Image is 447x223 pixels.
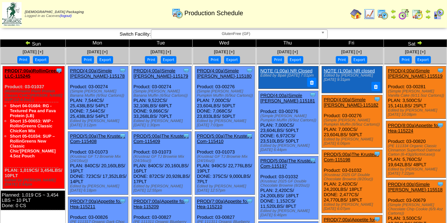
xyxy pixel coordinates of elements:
img: Tooltip [437,181,444,188]
div: Edited by [PERSON_NAME] [DATE] 3:12pm [70,119,128,127]
img: calendarprod.gif [172,7,183,19]
div: (Krusteaz GF TJ Brownie Mix (24/16oz)) [197,155,254,163]
img: arrowright.gif [425,14,431,20]
a: NOTE (1:00a) NR Closed [260,68,312,73]
a: PROD(8:00a)Appetite for Hea-115224 [388,123,439,133]
div: Edited by [PERSON_NAME] [DATE] 1:30pm [134,119,191,127]
img: Tooltip [437,122,444,129]
button: Export [161,56,177,64]
span: Logged in as Caceves [25,10,84,18]
div: (Simple [PERSON_NAME] Vanilla Cake (6/11.5oz Cartons)) [388,89,446,98]
td: Fri [319,40,383,47]
button: Print [145,56,157,64]
div: Product: 03-00820 PLAN: 5,760CS / 19,642LBS / 48PLT [386,121,446,178]
a: [DATE] [+] [87,49,107,54]
img: Tooltip [374,150,381,157]
button: Print [17,56,30,64]
div: Product: 03-01037 PLAN: 1,019CS / 3,454LBS / 10PLT [3,66,65,189]
img: arrowleft.gif [25,40,31,46]
td: Tue [129,40,192,47]
button: Print [336,56,348,64]
a: [DATE] [+] [405,49,425,54]
div: Product: 03-00276 PLAN: 7,000CS / 23,604LBS / 50PLT DONE: 6,972CS / 23,510LBS / 50PLT [258,91,318,154]
div: Planned: 1,019 CS ~ 3,454 LBS ~ 10 PLT Done: 0 CS [1,191,65,210]
button: Print [82,56,94,64]
button: Delete Note [307,78,316,87]
button: Print [272,56,284,64]
div: (Krusteaz 2025 GF Double Chocolate Brownie (8/20oz)) [260,179,318,188]
div: (Simple [PERSON_NAME] Banana Muffin (6/9oz Cartons)) [134,89,191,98]
div: Edited by [PERSON_NAME] [DATE] 9:31pm [324,73,380,82]
a: PROD(5:00a)The Krusteaz Com-115198 [324,152,379,162]
a: Short 04-01684: RG - Textured Pea and Fava Protein (LB) [10,103,56,118]
img: line_graph.gif [364,8,375,20]
div: Edited by Bpali [DATE] 7:01pm [260,73,316,78]
img: calendarcustomer.gif [433,8,444,20]
img: home.gif [350,8,361,20]
div: (Simple [PERSON_NAME] Pumpkin Muffin (6/9oz Cartons)) [260,114,318,122]
img: arrowright.gif [390,14,396,20]
button: Export [33,56,49,64]
span: GlutenFree (GF) [154,30,318,38]
div: Edited by [PERSON_NAME] [DATE] 6:18pm [70,184,128,193]
div: Edited by [PERSON_NAME] [DATE] 12:57pm [197,184,254,193]
a: PROD(5:00a)The Krusteaz Com-115410 [197,133,252,144]
img: calendarinout.gif [412,8,423,20]
button: Export [224,56,240,64]
img: Tooltip [437,67,444,74]
a: PROD(4:00a)Simple [PERSON_NAME]-115178 [70,68,125,79]
button: Print [399,56,412,64]
img: Tooltip [119,67,126,74]
div: Product: 03-00276 PLAN: 7,000CS / 23,604LBS / 50PLT [322,95,382,147]
a: PROD(5:00a)The Krusteaz Com-115408 [70,133,125,144]
a: Short 05-01034: SUP – RollinGreens New Classic Chic'[PERSON_NAME] 4.5oz Pouch [10,134,56,158]
img: calendarblend.gif [398,8,410,20]
a: PROD(7:00a)Appetite for Hea-115210 [197,199,248,209]
td: Thu [256,40,319,47]
img: Tooltip [309,157,316,164]
a: PROD(4:00a)Simple [PERSON_NAME]-115179 [134,68,188,79]
button: Export [415,56,431,64]
a: PROD(4:00a)Simple [PERSON_NAME]-115519 [388,68,443,79]
a: (logout) [60,14,72,18]
a: PROD(7:00a)Appetite for Hea-115209 [134,199,185,209]
img: Tooltip [119,132,126,139]
span: [DATE] [+] [214,49,234,54]
td: Sun [0,40,66,47]
span: [DEMOGRAPHIC_DATA] Packaging [25,10,84,14]
div: Edited by [PERSON_NAME] [DATE] 6:44pm [260,144,318,152]
a: PROD(4:00a)Simple [PERSON_NAME]-115181 [260,93,315,103]
span: [DATE] [+] [151,49,171,54]
button: Export [351,56,367,64]
a: PROD(5:00a)The Krusteaz Com-115409 [134,133,189,144]
img: Tooltip [183,132,190,139]
a: [DATE] [+] [341,49,361,54]
img: arrowright.gif [417,40,422,46]
a: PROD(5:00a)The Krusteaz Com-115197 [260,158,316,169]
button: Print [208,56,221,64]
div: Product: 03-01032 PLAN: 2,420CS / 24,200LBS / 18PLT DONE: 2,477CS / 24,770LBS / 18PLT [322,150,382,213]
div: Product: 03-01073 PLAN: 840CS / 20,160LBS / 16PLT DONE: 723CS / 17,352LBS / 14PLT [68,132,128,195]
div: (PE 111334 Organic Classic Cinnamon Superfood Oatmeal Carton (6-43g)(6crtn/case)) [388,144,446,157]
span: [DATE] [+] [277,49,298,54]
img: Tooltip [246,198,253,205]
div: Product: 03-01032 PLAN: 2,420CS / 24,200LBS / 18PLT DONE: 1,152CS / 11,520LBS / 8PLT [258,156,318,219]
div: Edited by [PERSON_NAME] [DATE] 10:08pm [388,108,446,117]
img: Tooltip [119,198,126,205]
span: Production Schedule [184,10,243,17]
a: [DATE] [+] [23,49,43,54]
div: Product: 03-00281 PLAN: 3,500CS / 15,141LBS / 25PLT [386,66,446,119]
a: PROD(7:00a)Appetite for Hea-115211 [70,199,121,209]
td: Sat [383,40,447,47]
a: PROD(7:00a)RollinGreens LLC-115245 [5,68,61,79]
img: Tooltip [309,91,316,98]
button: Delete Note [371,82,381,91]
a: Short 15-00653: WIP - RollinGreens Classic ChicKen Mix [10,119,53,133]
img: calendarprod.gif [377,8,388,20]
div: Product: 03-01073 PLAN: 840CS / 20,160LBS / 16PLT DONE: 872CS / 20,928LBS / 17PLT [131,132,191,195]
div: Product: 03-00274 PLAN: 7,544CS / 25,438LBS / 54PLT DONE: 7,544CS / 25,438LBS / 54PLT [68,66,128,129]
div: (Krusteaz GF TJ Brownie Mix (24/16oz)) [134,155,191,163]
